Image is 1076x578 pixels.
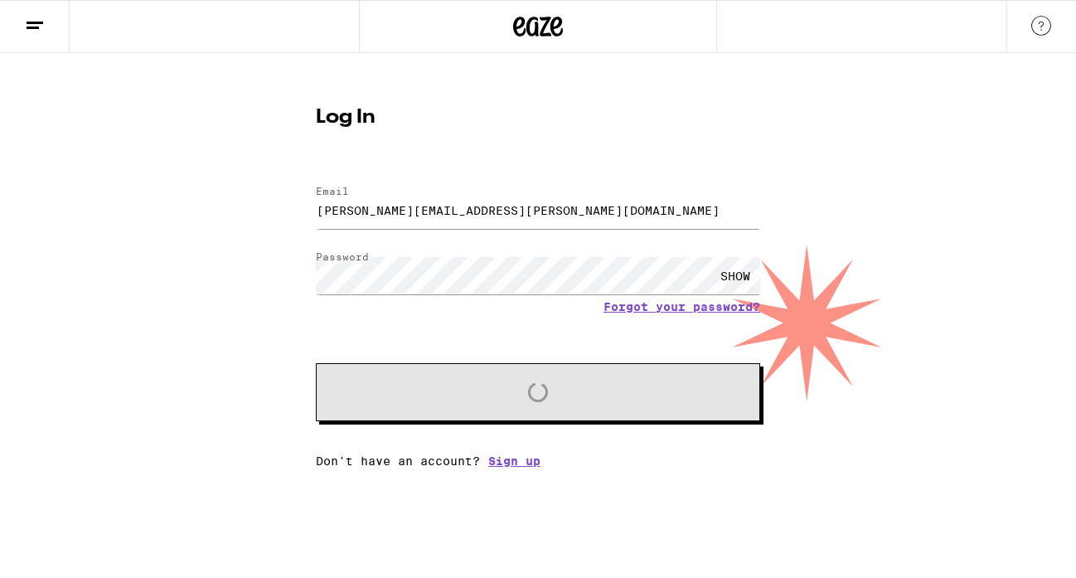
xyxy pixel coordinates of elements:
a: Forgot your password? [603,300,760,313]
label: Email [316,186,349,197]
a: Sign up [488,454,540,468]
input: Email [316,192,760,229]
label: Password [316,251,369,262]
div: SHOW [710,257,760,294]
div: Don't have an account? [316,454,760,468]
h1: Log In [316,108,760,128]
